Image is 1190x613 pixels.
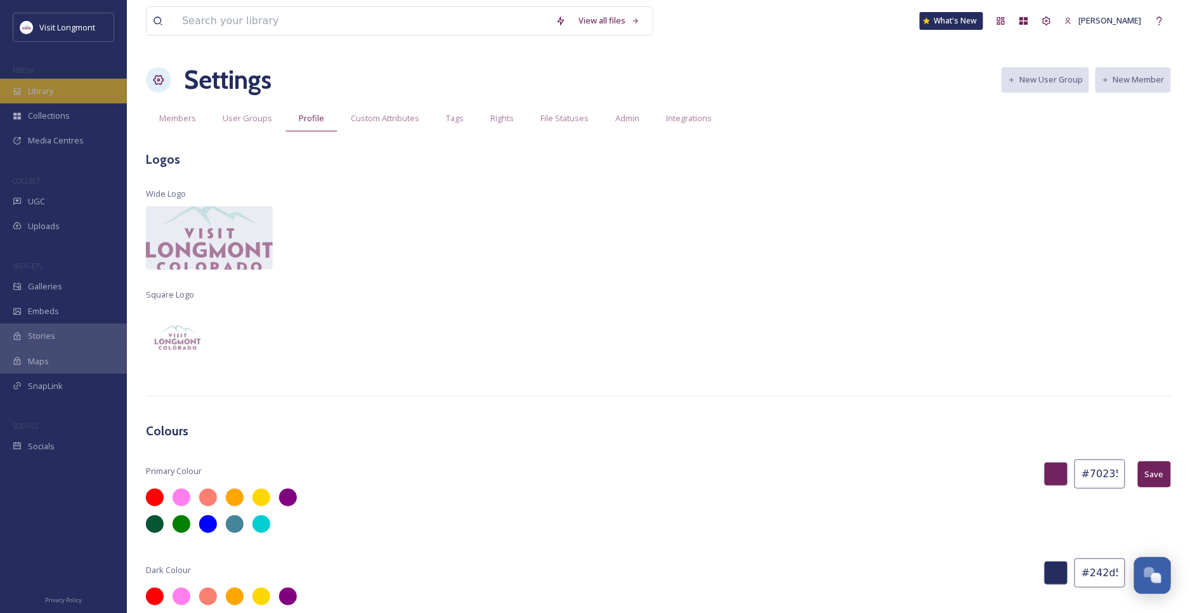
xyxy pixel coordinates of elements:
span: Uploads [28,220,60,232]
span: COLLECT [13,176,40,185]
span: MEDIA [13,65,35,75]
span: Primary Colour [146,465,202,477]
span: Stories [28,330,55,342]
div: #ffd700 [252,489,270,506]
span: Embeds [28,305,59,317]
div: #ffd700 [252,588,270,605]
span: Integrations [666,112,712,124]
a: [PERSON_NAME] [1058,8,1148,33]
div: #008000 [173,515,190,533]
span: Square Logo [146,289,194,301]
img: longmont.jpg [146,307,209,371]
div: #fa8072 [199,489,217,506]
span: User Groups [223,112,272,124]
div: #800080 [279,489,297,506]
span: Library [28,85,53,97]
h3: Logos [146,150,1171,169]
span: WIDGETS [13,261,42,270]
div: #ff80ed [173,489,190,506]
div: #065535 [146,515,164,533]
span: SOCIALS [13,421,38,430]
span: Socials [28,440,55,452]
a: View all files [572,8,646,33]
span: Collections [28,110,70,122]
span: Members [159,112,196,124]
a: What's New [920,12,983,30]
span: UGC [28,195,45,208]
span: File Statuses [540,112,589,124]
div: #468499 [226,515,244,533]
button: Open Chat [1134,557,1171,594]
div: #00ced1 [252,515,270,533]
span: Media Centres [28,135,84,147]
img: longmont%20wide.svg [146,202,273,275]
div: #0000ff [199,515,217,533]
span: Dark Colour [146,564,191,576]
div: #ff0000 [146,588,164,605]
span: Admin [615,112,639,124]
a: Privacy Policy [45,591,82,607]
div: #ffa500 [226,588,244,605]
button: New Member [1095,67,1171,92]
span: Galleries [28,280,62,293]
input: Search your library [176,7,549,35]
img: longmont.jpg [20,21,33,34]
div: #ff0000 [146,489,164,506]
div: #ffa500 [226,489,244,506]
span: Tags [446,112,464,124]
span: [PERSON_NAME] [1079,15,1142,26]
span: Custom Attributes [351,112,419,124]
div: #fa8072 [199,588,217,605]
span: Maps [28,355,49,367]
button: Save [1138,461,1171,487]
div: #800080 [279,588,297,605]
span: Wide Logo [146,188,186,200]
button: New User Group [1002,67,1089,92]
div: #ff80ed [173,588,190,605]
span: Profile [299,112,324,124]
span: SnapLink [28,380,63,392]
div: #ffffff [279,515,297,533]
span: Rights [490,112,514,124]
span: Privacy Policy [45,596,82,604]
h3: Colours [146,422,1171,440]
span: Visit Longmont [39,22,95,33]
h1: Settings [184,61,271,99]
